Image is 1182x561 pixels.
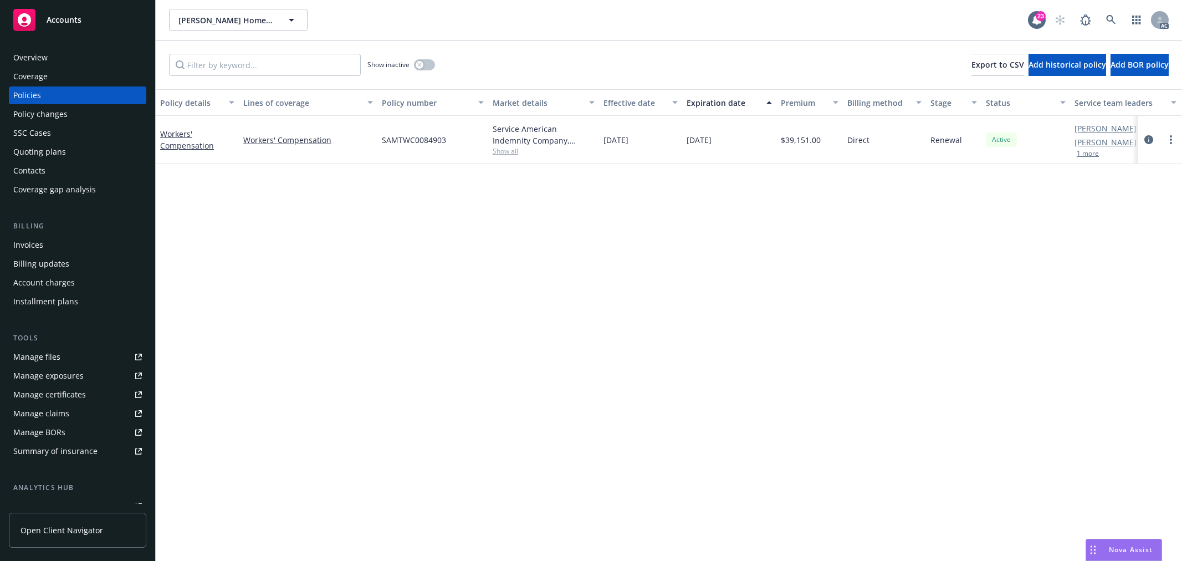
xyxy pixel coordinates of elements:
div: SSC Cases [13,124,51,142]
span: Show inactive [367,60,410,69]
div: Drag to move [1086,539,1100,560]
button: Lines of coverage [239,89,377,116]
div: Quoting plans [13,143,66,161]
div: Policy number [382,97,472,109]
a: Overview [9,49,146,67]
a: Coverage [9,68,146,85]
div: Overview [13,49,48,67]
a: Installment plans [9,293,146,310]
a: Manage certificates [9,386,146,404]
span: Nova Assist [1109,545,1153,554]
button: Premium [776,89,843,116]
a: Billing updates [9,255,146,273]
div: Contacts [13,162,45,180]
div: Billing method [847,97,909,109]
div: Service American Indemnity Company, Service American Indemnity Company, Method Insurance [493,123,595,146]
span: Accounts [47,16,81,24]
span: Add historical policy [1029,59,1106,70]
span: Active [990,135,1012,145]
span: [DATE] [603,134,628,146]
button: Policy details [156,89,239,116]
div: Policies [13,86,41,104]
a: Switch app [1125,9,1148,31]
a: Manage files [9,348,146,366]
button: Export to CSV [971,54,1024,76]
span: $39,151.00 [781,134,821,146]
div: Service team leaders [1074,97,1164,109]
button: Add historical policy [1029,54,1106,76]
span: Show all [493,146,595,156]
input: Filter by keyword... [169,54,361,76]
span: [PERSON_NAME] Homes Inc. [178,14,274,26]
button: Billing method [843,89,926,116]
button: Policy number [377,89,488,116]
button: Add BOR policy [1111,54,1169,76]
a: Accounts [9,4,146,35]
a: Loss summary generator [9,498,146,516]
a: Contacts [9,162,146,180]
div: Market details [493,97,582,109]
div: Lines of coverage [243,97,361,109]
button: Status [981,89,1070,116]
a: [PERSON_NAME] [1074,136,1137,148]
div: Billing [9,221,146,232]
a: Summary of insurance [9,442,146,460]
div: Manage BORs [13,424,65,441]
div: 23 [1036,11,1046,21]
span: Add BOR policy [1111,59,1169,70]
button: [PERSON_NAME] Homes Inc. [169,9,308,31]
div: Policy changes [13,105,68,123]
div: Summary of insurance [13,442,98,460]
div: Coverage gap analysis [13,181,96,198]
div: Invoices [13,236,43,254]
div: Installment plans [13,293,78,310]
span: Open Client Navigator [21,524,103,536]
div: Manage files [13,348,60,366]
a: Policy changes [9,105,146,123]
a: Manage exposures [9,367,146,385]
div: Tools [9,333,146,344]
span: [DATE] [687,134,712,146]
a: Quoting plans [9,143,146,161]
button: Effective date [599,89,682,116]
a: Policies [9,86,146,104]
a: Manage claims [9,405,146,422]
a: Coverage gap analysis [9,181,146,198]
div: Stage [930,97,965,109]
span: Renewal [930,134,962,146]
a: SSC Cases [9,124,146,142]
a: Account charges [9,274,146,292]
a: circleInformation [1142,133,1155,146]
div: Account charges [13,274,75,292]
a: [PERSON_NAME] [1074,123,1137,134]
a: Workers' Compensation [243,134,373,146]
span: SAMTWC0084903 [382,134,446,146]
div: Expiration date [687,97,760,109]
a: Manage BORs [9,424,146,441]
div: Premium [781,97,826,109]
a: more [1164,133,1178,146]
div: Manage exposures [13,367,84,385]
button: Market details [488,89,599,116]
div: Policy details [160,97,222,109]
div: Coverage [13,68,48,85]
div: Billing updates [13,255,69,273]
div: Analytics hub [9,482,146,493]
a: Search [1100,9,1122,31]
div: Loss summary generator [13,498,105,516]
div: Effective date [603,97,666,109]
button: Stage [926,89,981,116]
button: Service team leaders [1070,89,1181,116]
span: Export to CSV [971,59,1024,70]
button: 1 more [1077,150,1099,157]
div: Manage certificates [13,386,86,404]
a: Workers' Compensation [160,129,214,151]
div: Status [986,97,1053,109]
div: Manage claims [13,405,69,422]
a: Invoices [9,236,146,254]
button: Nova Assist [1086,539,1162,561]
a: Report a Bug [1074,9,1097,31]
span: Direct [847,134,869,146]
button: Expiration date [682,89,776,116]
